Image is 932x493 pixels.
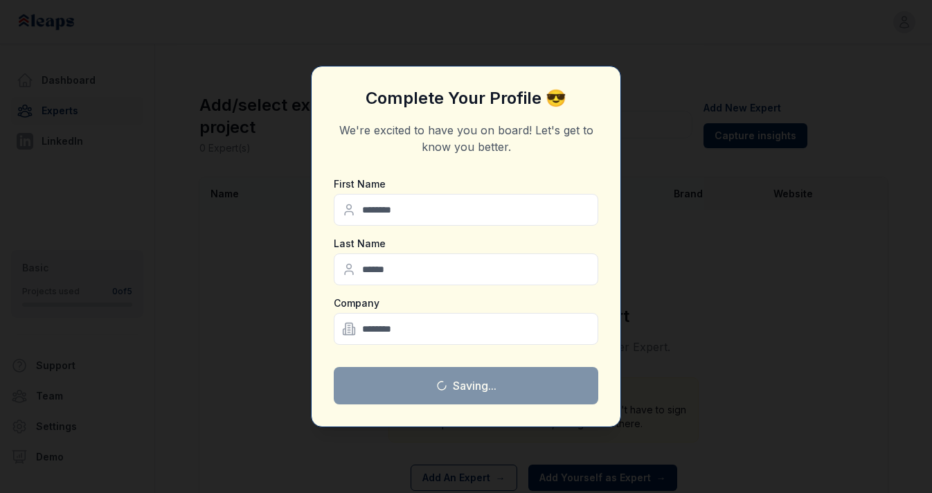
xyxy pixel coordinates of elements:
h3: Complete Your Profile 😎 [334,89,598,108]
label: Company [334,296,598,310]
label: First Name [334,177,598,191]
button: Saving... [334,367,598,404]
p: We're excited to have you on board! Let's get to know you better. [334,122,598,155]
label: Last Name [334,237,598,251]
